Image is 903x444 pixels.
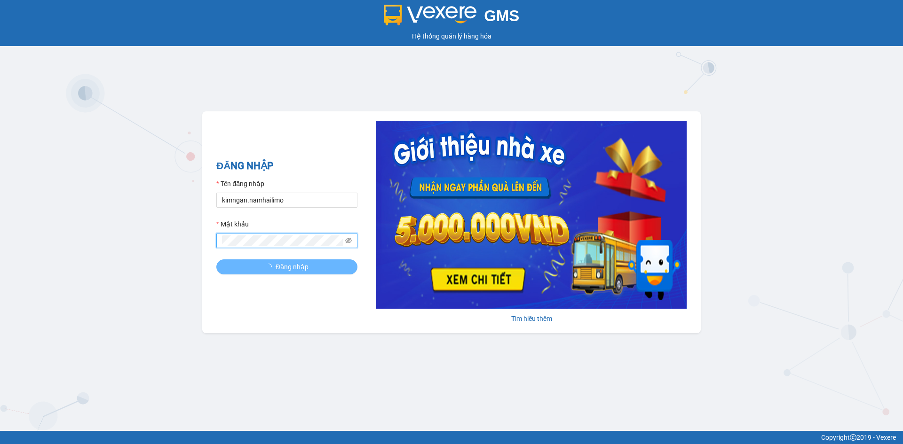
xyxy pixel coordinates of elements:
[484,7,519,24] span: GMS
[2,31,901,41] div: Hệ thống quản lý hàng hóa
[216,179,264,189] label: Tên đăng nhập
[216,158,357,174] h2: ĐĂNG NHẬP
[265,264,276,270] span: loading
[376,121,687,309] img: banner-0
[276,262,309,272] span: Đăng nhập
[384,14,520,22] a: GMS
[216,219,249,229] label: Mật khẩu
[850,434,856,441] span: copyright
[216,193,357,208] input: Tên đăng nhập
[376,313,687,324] div: Tìm hiểu thêm
[384,5,477,25] img: logo 2
[7,432,896,443] div: Copyright 2019 - Vexere
[222,235,343,246] input: Mật khẩu
[345,237,352,244] span: eye-invisible
[216,259,357,274] button: Đăng nhập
